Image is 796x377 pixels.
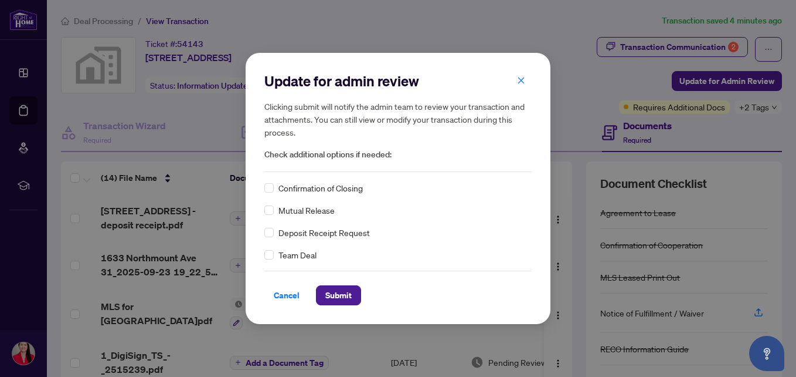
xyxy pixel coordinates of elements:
span: Mutual Release [278,204,335,217]
button: Open asap [749,336,784,371]
span: Check additional options if needed: [264,148,532,161]
span: Deposit Receipt Request [278,226,370,239]
span: Team Deal [278,248,317,261]
span: close [517,76,525,85]
button: Submit [316,285,361,305]
button: Cancel [264,285,309,305]
h5: Clicking submit will notify the admin team to review your transaction and attachments. You can st... [264,100,532,139]
h2: Update for admin review [264,72,532,90]
span: Confirmation of Closing [278,181,363,194]
span: Cancel [274,286,300,305]
span: Submit [325,286,352,305]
